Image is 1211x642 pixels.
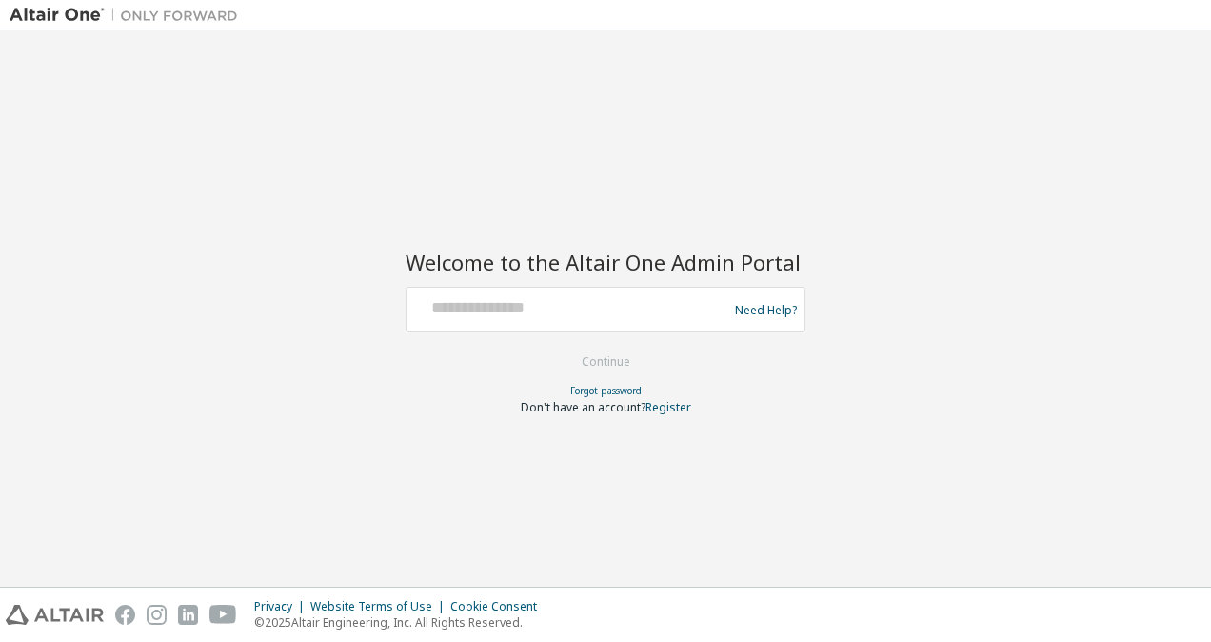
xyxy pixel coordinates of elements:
img: altair_logo.svg [6,605,104,625]
h2: Welcome to the Altair One Admin Portal [406,249,805,275]
a: Register [645,399,691,415]
div: Privacy [254,599,310,614]
span: Don't have an account? [521,399,645,415]
div: Cookie Consent [450,599,548,614]
p: © 2025 Altair Engineering, Inc. All Rights Reserved. [254,614,548,631]
img: linkedin.svg [178,605,198,625]
div: Website Terms of Use [310,599,450,614]
img: instagram.svg [147,605,167,625]
img: facebook.svg [115,605,135,625]
a: Forgot password [570,384,642,397]
a: Need Help? [735,310,797,311]
img: Altair One [10,6,248,25]
img: youtube.svg [209,605,237,625]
